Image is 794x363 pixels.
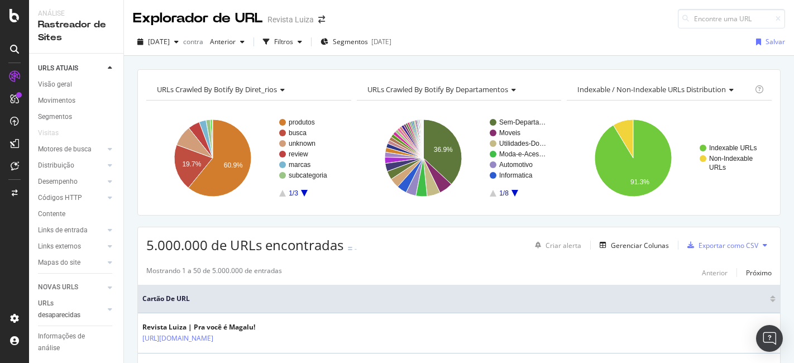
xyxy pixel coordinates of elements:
[595,238,669,252] button: Gerenciar Colunas
[133,12,263,25] font: Explorador de URL
[709,155,753,163] text: Non-Indexable
[333,37,368,46] font: Segmentos
[38,225,104,236] a: Links de entrada
[530,236,581,254] button: Criar alerta
[274,37,293,46] font: Filtros
[183,37,203,46] font: contra
[38,79,116,90] a: Visão geral
[630,178,649,186] text: 91.3%
[38,225,88,236] div: Links de entrada
[38,176,78,188] div: Desempenho
[289,140,315,147] text: unknown
[224,161,243,169] text: 60.9%
[38,20,106,42] font: Rastreador de Sites
[38,129,59,137] font: Visitas
[371,37,391,46] font: [DATE]
[38,281,104,293] a: NOVAS URLS
[38,9,65,17] font: Análise
[752,33,785,51] button: Salvar
[499,161,533,169] text: Automotivo
[38,208,116,220] a: Contente
[38,144,104,155] a: Motores de busca
[709,144,757,152] text: Indexable URLs
[367,84,508,94] span: URLs Crawled By Botify By departamentos
[38,127,70,139] a: Visitas
[38,299,80,319] font: URLs desaparecidas
[611,241,669,250] font: Gerenciar Colunas
[289,189,298,197] text: 1/3
[267,15,314,24] font: Revista Luiza
[433,146,452,154] text: 36.9%
[205,37,236,46] span: Anterior
[146,109,348,207] svg: Um gráfico.
[499,118,546,126] text: Sem-Departa…
[38,178,78,185] font: Desempenho
[210,37,236,46] font: Anterior
[38,208,65,220] div: Contente
[316,33,396,51] button: Segmentos[DATE]
[38,63,104,74] a: URLS ATUAIS
[318,16,325,23] div: seta para a direita-seta para a esquerda
[289,118,315,126] text: produtos
[142,333,213,343] font: [URL][DOMAIN_NAME]
[357,109,558,207] svg: Um gráfico.
[289,161,310,169] text: marcas
[38,95,116,107] a: Movimentos
[38,127,59,139] div: Visitas
[142,333,213,344] a: [URL][DOMAIN_NAME]
[38,97,75,104] font: Movimentos
[38,80,72,88] font: Visão geral
[259,33,307,51] button: Filtros
[38,160,74,171] div: Distribuição
[289,129,307,137] text: busca
[146,266,282,275] font: Mostrando 1 a 50 de 5.000.000 de entradas
[683,236,758,254] button: Exportar como CSV
[38,176,104,188] a: Desempenho
[746,268,772,278] font: Próximo
[38,281,78,293] div: NOVAS URLS
[148,37,170,46] span: 30 de agosto de 2025
[38,278,93,290] div: Explorador de URL
[38,332,85,352] font: Informações de análise
[38,63,78,74] div: URLS ATUAIS
[146,236,343,254] font: 5.000.000 de URLs encontradas
[746,266,772,279] button: Próximo
[766,37,785,46] font: Salvar
[38,161,74,169] font: Distribuição
[499,140,546,147] text: Utilidades-Do…
[38,144,92,155] div: Motores de busca
[38,242,81,250] font: Links externos
[355,244,357,254] font: -
[289,171,327,179] text: subcategoria
[38,111,116,123] a: Segmentos
[38,241,81,252] div: Links externos
[38,259,80,266] font: Mapas do site
[499,129,520,137] text: Moveis
[546,241,581,250] font: Criar alerta
[38,194,82,202] font: Códigos HTTP
[38,160,104,171] a: Distribuição
[702,266,728,279] button: Anterior
[38,257,80,269] div: Mapas do site
[38,331,105,354] div: Informações de análise
[38,210,65,218] font: Contente
[577,84,726,94] span: Indexable / Non-Indexable URLs distribution
[38,192,104,204] a: Códigos HTTP
[142,322,255,332] font: Revista Luiza | Pra você é Magalu!
[155,80,341,98] h4: URLs rastreadas pelo Botify por diret_rios
[38,331,116,354] a: Informações de análise
[289,150,308,158] text: review
[365,80,552,98] h4: URLs rastreadas pelo Botify por departamentos
[157,84,277,94] span: URLs Crawled By Botify By diret_rios
[38,192,82,204] div: Códigos HTTP
[182,160,201,168] text: 19.7%
[567,109,768,207] svg: Um gráfico.
[348,247,352,250] img: Igual
[38,241,104,252] a: Links externos
[38,226,88,234] font: Links de entrada
[38,298,104,321] a: URLs desaparecidas
[499,171,533,179] text: Informatica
